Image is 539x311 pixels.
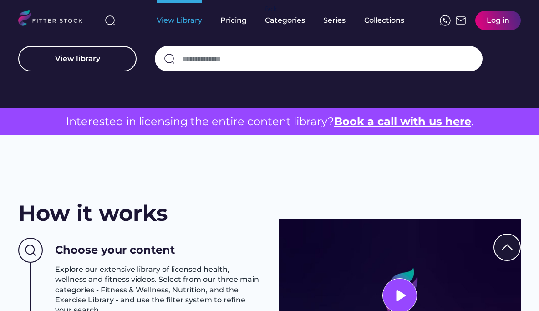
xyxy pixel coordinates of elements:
[55,242,175,258] h3: Choose your content
[18,46,137,71] button: View library
[164,53,175,64] img: search-normal.svg
[364,15,404,25] div: Collections
[265,5,277,14] div: fvck
[265,15,305,25] div: Categories
[440,15,451,26] img: meteor-icons_whatsapp%20%281%29.svg
[105,15,116,26] img: search-normal%203.svg
[18,238,43,263] img: Group%201000002437%20%282%29.svg
[18,10,90,29] img: LOGO.svg
[455,15,466,26] img: Frame%2051.svg
[157,15,202,25] div: View Library
[323,15,346,25] div: Series
[220,15,247,25] div: Pricing
[334,115,471,128] a: Book a call with us here
[487,15,509,25] div: Log in
[18,198,168,229] h2: How it works
[494,235,520,260] img: Group%201000002322%20%281%29.svg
